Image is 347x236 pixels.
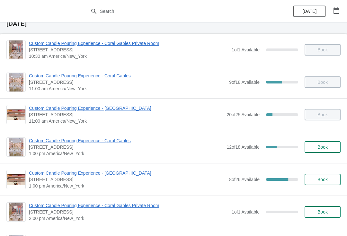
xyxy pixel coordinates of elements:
[229,80,260,85] span: 9 of 18 Available
[29,150,223,157] span: 1:00 pm America/New_York
[29,144,223,150] span: [STREET_ADDRESS]
[317,144,328,150] span: Book
[29,47,228,53] span: [STREET_ADDRESS]
[229,177,260,182] span: 8 of 26 Available
[29,85,226,92] span: 11:00 am America/New_York
[232,209,260,214] span: 1 of 1 Available
[9,73,24,92] img: Custom Candle Pouring Experience - Coral Gables | 154 Giralda Avenue, Coral Gables, FL, USA | 11:...
[293,5,325,17] button: [DATE]
[29,53,228,59] span: 10:30 am America/New_York
[100,5,260,17] input: Search
[317,177,328,182] span: Book
[305,141,341,153] button: Book
[29,79,226,85] span: [STREET_ADDRESS]
[317,209,328,214] span: Book
[6,21,341,27] h2: [DATE]
[29,105,223,111] span: Custom Candle Pouring Experience - [GEOGRAPHIC_DATA]
[305,174,341,185] button: Book
[9,203,23,221] img: Custom Candle Pouring Experience - Coral Gables Private Room | 154 Giralda Avenue, Coral Gables, ...
[29,209,228,215] span: [STREET_ADDRESS]
[29,40,228,47] span: Custom Candle Pouring Experience - Coral Gables Private Room
[29,111,223,118] span: [STREET_ADDRESS]
[227,144,260,150] span: 12 of 18 Available
[302,9,316,14] span: [DATE]
[7,174,25,185] img: Custom Candle Pouring Experience - Fort Lauderdale | 914 East Las Olas Boulevard, Fort Lauderdale...
[227,112,260,117] span: 20 of 25 Available
[29,73,226,79] span: Custom Candle Pouring Experience - Coral Gables
[7,109,25,120] img: Custom Candle Pouring Experience - Fort Lauderdale | 914 East Las Olas Boulevard, Fort Lauderdale...
[29,170,226,176] span: Custom Candle Pouring Experience - [GEOGRAPHIC_DATA]
[9,138,24,156] img: Custom Candle Pouring Experience - Coral Gables | 154 Giralda Avenue, Coral Gables, FL, USA | 1:0...
[29,137,223,144] span: Custom Candle Pouring Experience - Coral Gables
[29,215,228,222] span: 2:00 pm America/New_York
[305,206,341,218] button: Book
[29,202,228,209] span: Custom Candle Pouring Experience - Coral Gables Private Room
[29,176,226,183] span: [STREET_ADDRESS]
[232,47,260,52] span: 1 of 1 Available
[29,118,223,124] span: 11:00 am America/New_York
[9,40,23,59] img: Custom Candle Pouring Experience - Coral Gables Private Room | 154 Giralda Avenue, Coral Gables, ...
[29,183,226,189] span: 1:00 pm America/New_York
